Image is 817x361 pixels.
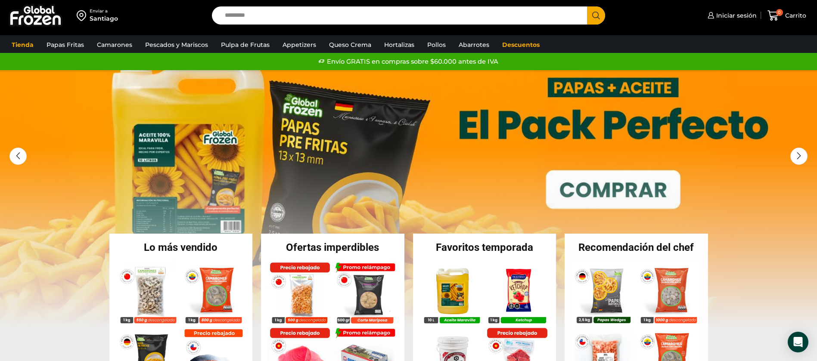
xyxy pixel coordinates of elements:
[42,37,88,53] a: Papas Fritas
[788,332,808,352] div: Open Intercom Messenger
[587,6,605,25] button: Search button
[705,7,757,24] a: Iniciar sesión
[423,37,450,53] a: Pollos
[217,37,274,53] a: Pulpa de Frutas
[109,242,253,253] h2: Lo más vendido
[93,37,137,53] a: Camarones
[90,8,118,14] div: Enviar a
[325,37,376,53] a: Queso Crema
[776,9,783,16] span: 0
[790,148,808,165] div: Next slide
[454,37,494,53] a: Abarrotes
[77,8,90,23] img: address-field-icon.svg
[565,242,708,253] h2: Recomendación del chef
[783,11,806,20] span: Carrito
[90,14,118,23] div: Santiago
[380,37,419,53] a: Hortalizas
[278,37,320,53] a: Appetizers
[261,242,404,253] h2: Ofertas imperdibles
[714,11,757,20] span: Iniciar sesión
[498,37,544,53] a: Descuentos
[141,37,212,53] a: Pescados y Mariscos
[9,148,27,165] div: Previous slide
[7,37,38,53] a: Tienda
[765,6,808,26] a: 0 Carrito
[413,242,556,253] h2: Favoritos temporada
